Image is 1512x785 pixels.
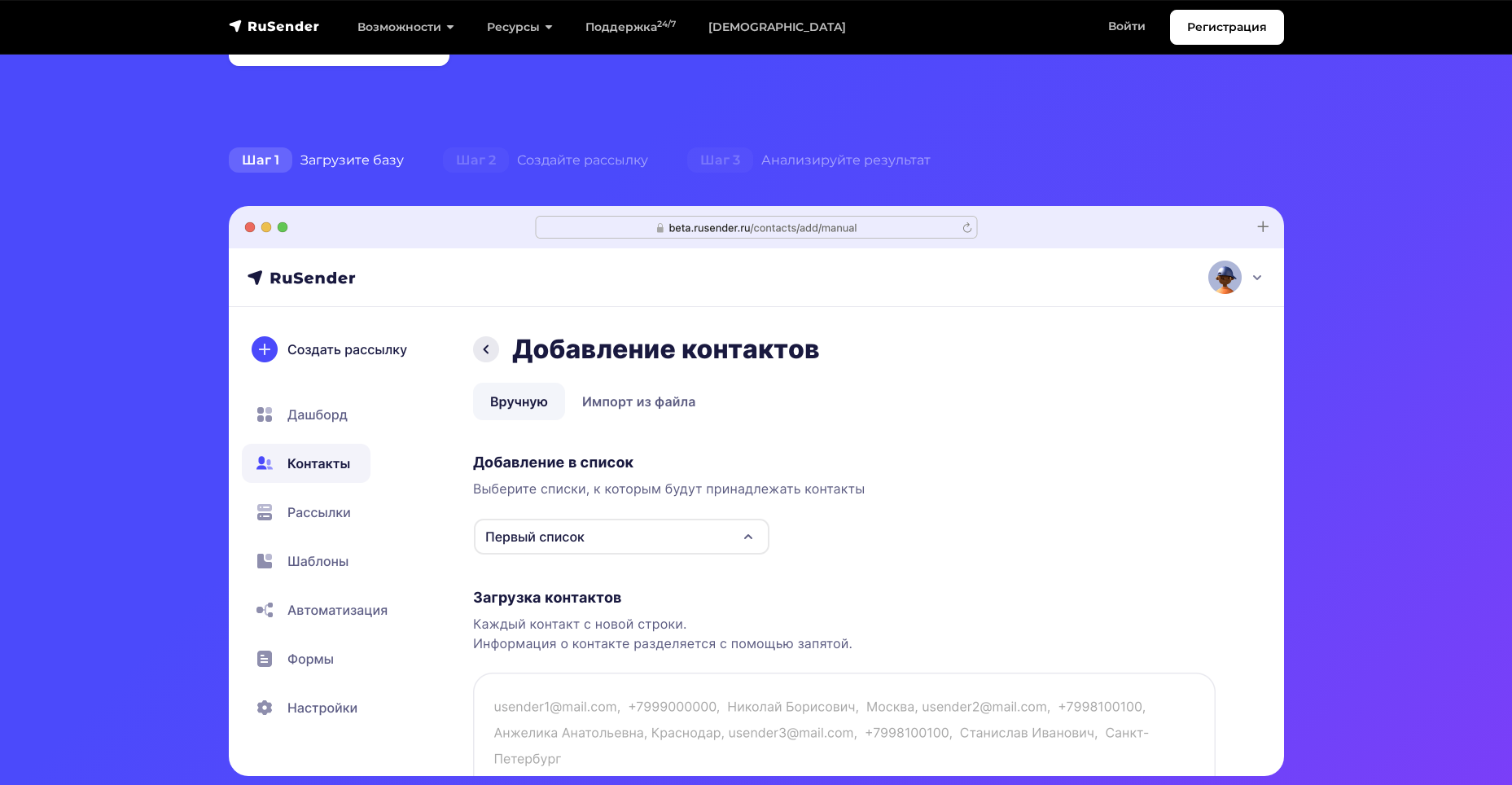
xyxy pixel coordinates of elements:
div: Создайте рассылку [423,144,668,177]
a: Войти [1092,10,1162,43]
a: Ресурсы [471,11,569,44]
span: Шаг 2 [443,147,509,173]
div: Анализируйте результат [668,144,950,177]
a: Поддержка24/7 [569,11,692,44]
a: Возможности [341,11,471,44]
span: Шаг 1 [229,147,292,173]
sup: 24/7 [657,19,676,29]
img: RuSender [229,18,320,34]
a: Регистрация [1170,10,1284,45]
div: Загрузите базу [209,144,423,177]
img: hero-01-min.png [229,206,1284,776]
span: Шаг 3 [687,147,753,173]
a: [DEMOGRAPHIC_DATA] [692,11,862,44]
